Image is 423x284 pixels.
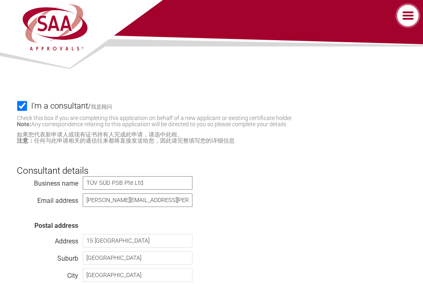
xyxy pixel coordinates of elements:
[17,270,78,278] div: City
[17,151,406,176] h3: Consultant details
[21,3,89,52] img: SAA Approvals
[17,137,34,144] strong: 注意：
[17,252,78,261] div: Suburb
[17,195,78,203] div: Email address
[31,97,88,115] h4: I'm a consultant
[17,115,293,127] small: Check this box if you are completing this application on behalf of a new applicant or existing ce...
[91,104,112,110] small: 我是顾问
[17,121,31,127] strong: Note:
[17,132,406,144] small: 如果您代表新申请人或现有证书持有人完成此申请，请选中此框。 任何与此申请相关的通信往来都将直接发送给您，因此请完整填写您的详细信息.
[17,235,78,243] div: Address
[31,101,406,111] label: /
[17,177,78,186] div: Business name
[34,222,78,229] strong: Postal address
